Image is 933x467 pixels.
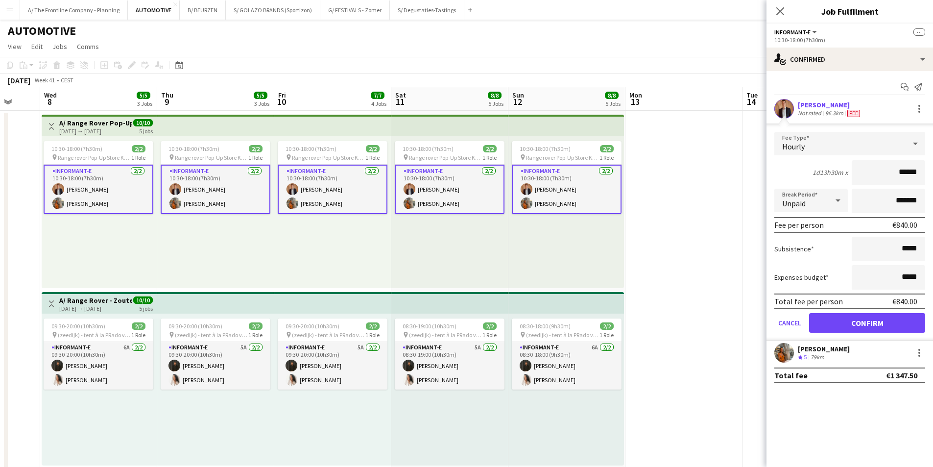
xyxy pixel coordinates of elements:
[599,154,614,161] span: 1 Role
[8,42,22,51] span: View
[845,109,862,117] div: Crew has different fees then in role
[248,154,263,161] span: 1 Role
[488,92,502,99] span: 8/8
[512,141,622,214] app-job-card: 10:30-18:00 (7h30m)2/2 Range rover Pop-Up Store Knokke in Kunstgalerij [PERSON_NAME]1 RoleInforma...
[128,0,180,20] button: AUTOMOTIVE
[249,145,263,152] span: 2/2
[131,154,145,161] span: 1 Role
[44,165,153,214] app-card-role: Informant-e2/210:30-18:00 (7h30m)[PERSON_NAME][PERSON_NAME]
[526,331,599,339] span: (zeedijk) - tent à la PRado vorig jaar
[44,319,153,390] app-job-card: 09:30-20:00 (10h30m)2/2 (zeedijk) - tent à la PRado vorig jaar1 RoleInformant-e6A2/209:30-20:00 (...
[137,92,150,99] span: 5/5
[59,296,132,305] h3: A/ Range Rover - Zoute Grand Prix: Zoute GALLERY - (08-12/10/25) - Uren + Taken TBC
[320,0,390,20] button: G/ FESTIVALS - Zomer
[512,319,622,390] app-job-card: 08:30-18:00 (9h30m)2/2 (zeedijk) - tent à la PRado vorig jaar1 RoleInformant-e6A2/208:30-18:00 (9...
[511,96,524,107] span: 12
[161,342,270,390] app-card-role: Informant-e5A2/209:30-20:00 (10h30m)[PERSON_NAME][PERSON_NAME]
[804,353,807,361] span: 5
[44,91,57,99] span: Wed
[277,96,286,107] span: 10
[366,145,380,152] span: 2/2
[488,100,503,107] div: 5 Jobs
[482,331,497,339] span: 1 Role
[403,322,456,330] span: 08:30-19:00 (10h30m)
[77,42,99,51] span: Comms
[254,100,269,107] div: 3 Jobs
[161,165,270,214] app-card-role: Informant-e2/210:30-18:00 (7h30m)[PERSON_NAME][PERSON_NAME]
[278,141,387,214] app-job-card: 10:30-18:00 (7h30m)2/2 Range rover Pop-Up Store Knokke in Kunstgalerij [PERSON_NAME]1 RoleInforma...
[600,322,614,330] span: 2/2
[371,92,384,99] span: 7/7
[161,141,270,214] div: 10:30-18:00 (7h30m)2/2 Range rover Pop-Up Store Knokke in Kunstgalerij [PERSON_NAME]1 RoleInforma...
[913,28,925,36] span: --
[226,0,320,20] button: S/ GOLAZO BRANDS (Sportizon)
[774,36,925,44] div: 10:30-18:00 (7h30m)
[160,96,173,107] span: 9
[798,109,823,117] div: Not rated
[390,0,464,20] button: S/ Degustaties-Tastings
[774,296,843,306] div: Total fee per person
[774,245,814,253] label: Subsistence
[278,342,387,390] app-card-role: Informant-e5A2/209:30-20:00 (10h30m)[PERSON_NAME][PERSON_NAME]
[605,92,619,99] span: 8/8
[809,353,826,362] div: 79km
[774,220,824,230] div: Fee per person
[73,40,103,53] a: Comms
[286,145,336,152] span: 10:30-18:00 (7h30m)
[4,40,25,53] a: View
[394,96,406,107] span: 11
[520,145,571,152] span: 10:30-18:00 (7h30m)
[133,296,153,304] span: 10/10
[512,91,524,99] span: Sun
[823,109,845,117] div: 96.3km
[512,165,622,214] app-card-role: Informant-e2/210:30-18:00 (7h30m)[PERSON_NAME][PERSON_NAME]
[892,296,917,306] div: €840.00
[48,40,71,53] a: Jobs
[161,319,270,390] app-job-card: 09:30-20:00 (10h30m)2/2 (zeedijk) - tent à la PRado vorig jaar1 RoleInformant-e5A2/209:30-20:00 (...
[774,28,811,36] span: Informant-e
[52,42,67,51] span: Jobs
[892,220,917,230] div: €840.00
[249,322,263,330] span: 2/2
[746,91,758,99] span: Tue
[32,76,57,84] span: Week 41
[180,0,226,20] button: B/ BEURZEN
[395,319,504,390] div: 08:30-19:00 (10h30m)2/2 (zeedijk) - tent à la PRado vorig jaar1 RoleInformant-e5A2/208:30-19:00 (...
[278,319,387,390] div: 09:30-20:00 (10h30m)2/2 (zeedijk) - tent à la PRado vorig jaar1 RoleInformant-e5A2/209:30-20:00 (...
[628,96,642,107] span: 13
[813,168,848,177] div: 1d13h30m x
[59,119,132,127] h3: A/ Range Rover Pop-Up Scene by Range Rover - Zoute Grand Prix - (08-12/10/25) - Uren + Taken TBC
[782,142,805,151] span: Hourly
[482,154,497,161] span: 1 Role
[161,91,173,99] span: Thu
[366,322,380,330] span: 2/2
[132,145,145,152] span: 2/2
[27,40,47,53] a: Edit
[599,331,614,339] span: 1 Role
[745,96,758,107] span: 14
[51,145,102,152] span: 10:30-18:00 (7h30m)
[600,145,614,152] span: 2/2
[629,91,642,99] span: Mon
[774,28,818,36] button: Informant-e
[520,322,571,330] span: 08:30-18:00 (9h30m)
[58,154,131,161] span: Range rover Pop-Up Store Knokke in Kunstgalerij [PERSON_NAME]
[44,141,153,214] app-job-card: 10:30-18:00 (7h30m)2/2 Range rover Pop-Up Store Knokke in Kunstgalerij [PERSON_NAME]1 RoleInforma...
[766,48,933,71] div: Confirmed
[886,370,917,380] div: €1 347.50
[605,100,621,107] div: 5 Jobs
[766,5,933,18] h3: Job Fulfilment
[44,342,153,390] app-card-role: Informant-e6A2/209:30-20:00 (10h30m)[PERSON_NAME][PERSON_NAME]
[286,322,339,330] span: 09:30-20:00 (10h30m)
[59,127,132,135] div: [DATE] → [DATE]
[8,24,76,38] h1: AUTOMOTIVE
[292,331,365,339] span: (zeedijk) - tent à la PRado vorig jaar
[175,331,248,339] span: (zeedijk) - tent à la PRado vorig jaar
[31,42,43,51] span: Edit
[809,313,925,333] button: Confirm
[254,92,267,99] span: 5/5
